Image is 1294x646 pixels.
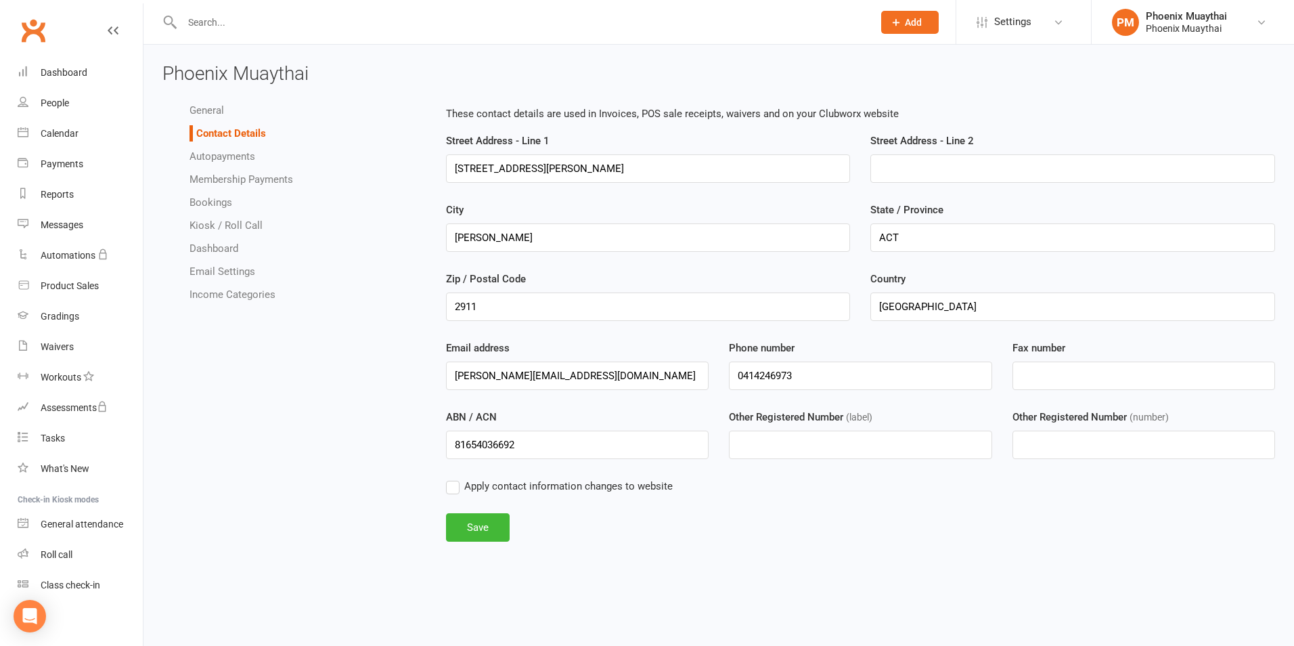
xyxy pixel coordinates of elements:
a: Workouts [18,362,143,393]
button: Add [881,11,939,34]
div: Reports [41,189,74,200]
div: Dashboard [41,67,87,78]
a: Class kiosk mode [18,570,143,601]
a: General [189,104,224,116]
a: Calendar [18,119,143,149]
a: Reports [18,179,143,210]
div: Assessments [41,402,108,413]
div: What's New [41,463,89,474]
div: Tasks [41,433,65,444]
div: Waivers [41,341,74,352]
a: Membership Payments [189,173,293,186]
div: Payments [41,158,83,169]
span: (number) [1130,412,1169,423]
label: Street Address - Line 1 [446,133,550,149]
div: Open Intercom Messenger [14,600,46,632]
div: People [41,98,69,108]
div: Automations [41,250,95,261]
label: State / Province [870,202,943,218]
a: What's New [18,454,143,484]
div: Roll call [41,549,72,560]
div: General attendance [41,519,123,530]
div: Phoenix Muaythai [1146,10,1227,22]
span: Apply contact information changes to website [464,478,673,492]
a: Dashboard [18,58,143,88]
a: Messages [18,210,143,240]
span: (label) [846,412,872,423]
a: General attendance kiosk mode [18,509,143,540]
label: Country [870,271,906,287]
a: Assessments [18,393,143,423]
label: Email address [446,340,510,356]
div: Calendar [41,128,79,139]
div: Class check-in [41,580,100,590]
a: Kiosk / Roll Call [189,219,263,232]
label: Street Address - Line 2 [870,133,974,149]
a: Email Settings [189,265,255,278]
div: PM [1112,9,1139,36]
a: Income Categories [189,288,275,301]
a: Autopayments [189,150,255,163]
a: Payments [18,149,143,179]
a: People [18,88,143,119]
a: Clubworx [16,14,50,47]
p: These contact details are used in Invoices, POS sale receipts, waivers and on your Clubworx website [446,106,1276,122]
div: Gradings [41,311,79,322]
a: Tasks [18,423,143,454]
a: Gradings [18,301,143,332]
label: Fax number [1012,340,1065,356]
label: ABN / ACN [446,409,497,425]
span: Add [905,17,922,28]
a: Roll call [18,540,143,570]
button: Save [446,513,510,542]
label: Zip / Postal Code [446,271,526,287]
a: Contact Details [196,127,266,139]
div: Workouts [41,372,81,383]
a: Waivers [18,332,143,362]
label: Other Registered Number [1012,409,1127,425]
span: Phoenix Muaythai [162,62,309,85]
span: Settings [994,7,1031,37]
a: Bookings [189,196,232,209]
label: Phone number [729,340,795,356]
div: Phoenix Muaythai [1146,22,1227,35]
a: Automations [18,240,143,271]
input: Search... [178,13,864,32]
label: City [446,202,464,218]
div: Messages [41,219,83,230]
label: Other Registered Number [729,409,843,425]
a: Product Sales [18,271,143,301]
div: Product Sales [41,280,99,291]
a: Dashboard [189,242,238,255]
